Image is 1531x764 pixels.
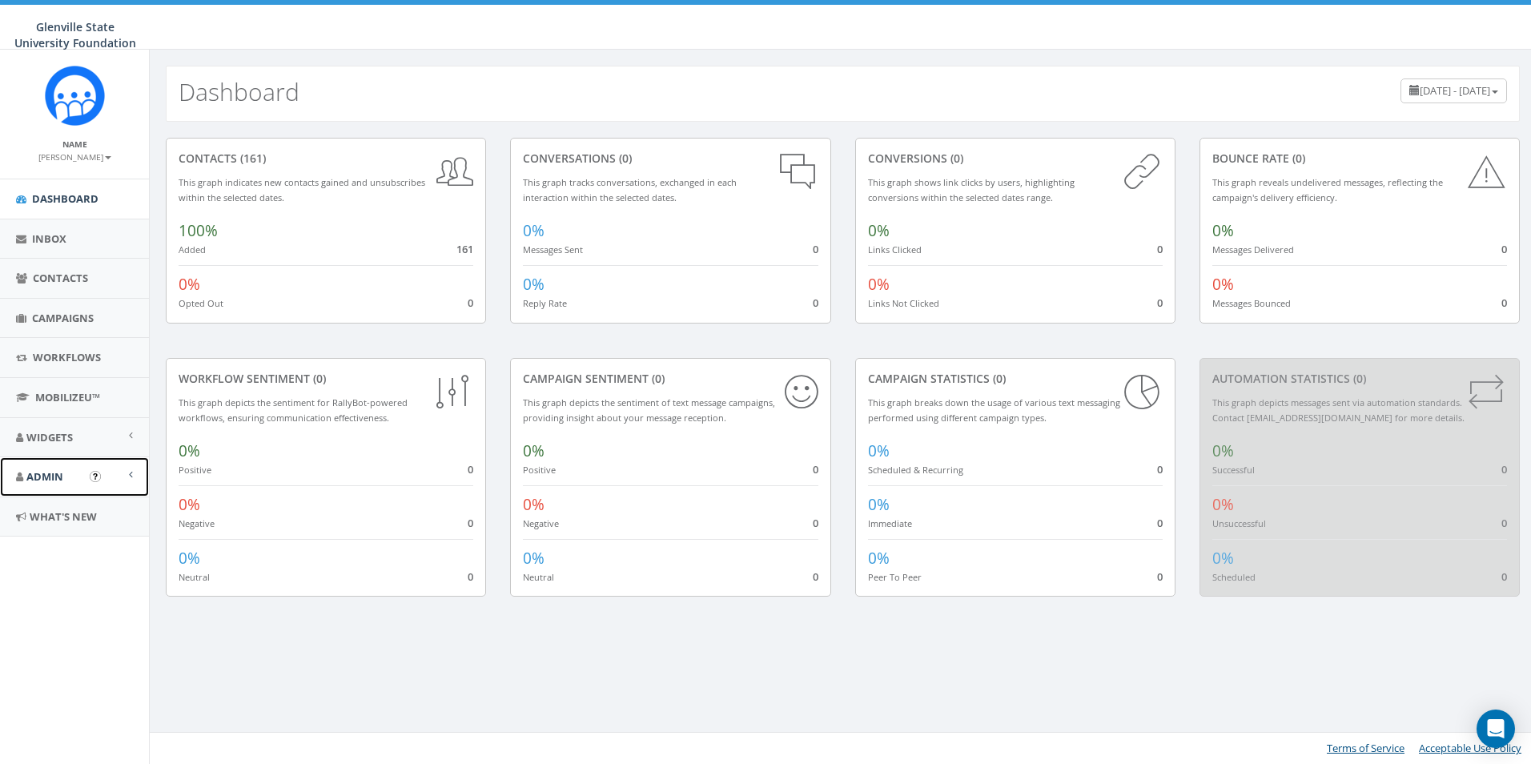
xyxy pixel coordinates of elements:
span: 0 [1157,462,1163,476]
span: 0% [179,548,200,569]
span: 0% [523,548,544,569]
small: Neutral [523,571,554,583]
span: 0 [468,516,473,530]
button: Open In-App Guide [90,471,101,482]
small: Name [62,139,87,150]
small: Messages Delivered [1212,243,1294,255]
img: Rally_Corp_Icon.png [45,66,105,126]
small: Scheduled & Recurring [868,464,963,476]
span: Widgets [26,430,73,444]
small: Scheduled [1212,571,1256,583]
span: Admin [26,469,63,484]
span: 0% [1212,548,1234,569]
span: 0 [468,462,473,476]
span: 0% [523,220,544,241]
small: This graph depicts the sentiment of text message campaigns, providing insight about your message ... [523,396,775,424]
small: Immediate [868,517,912,529]
span: 0% [1212,274,1234,295]
a: Acceptable Use Policy [1419,741,1521,755]
div: Campaign Sentiment [523,371,818,387]
small: This graph breaks down the usage of various text messaging performed using different campaign types. [868,396,1120,424]
span: 0% [179,274,200,295]
span: [DATE] - [DATE] [1420,83,1490,98]
div: conversions [868,151,1163,167]
small: Neutral [179,571,210,583]
span: 0 [813,569,818,584]
div: Open Intercom Messenger [1477,710,1515,748]
div: Workflow Sentiment [179,371,473,387]
div: Campaign Statistics [868,371,1163,387]
small: Messages Sent [523,243,583,255]
span: 0% [523,440,544,461]
span: 0 [468,569,473,584]
small: Messages Bounced [1212,297,1291,309]
span: (0) [649,371,665,386]
a: Terms of Service [1327,741,1404,755]
span: 0 [468,296,473,310]
span: 0 [813,296,818,310]
span: 0 [1501,462,1507,476]
span: Glenville State University Foundation [14,19,136,50]
span: 100% [179,220,218,241]
span: Contacts [33,271,88,285]
small: Links Clicked [868,243,922,255]
span: (0) [616,151,632,166]
small: Reply Rate [523,297,567,309]
h2: Dashboard [179,78,299,105]
span: What's New [30,509,97,524]
div: conversations [523,151,818,167]
span: 0 [1157,569,1163,584]
span: 0% [868,220,890,241]
small: This graph depicts messages sent via automation standards. Contact [EMAIL_ADDRESS][DOMAIN_NAME] f... [1212,396,1465,424]
span: 0 [1157,516,1163,530]
span: 0% [179,440,200,461]
span: 0 [1501,242,1507,256]
small: Negative [179,517,215,529]
div: Automation Statistics [1212,371,1507,387]
small: [PERSON_NAME] [38,151,111,163]
div: Bounce Rate [1212,151,1507,167]
span: 0 [813,516,818,530]
span: 0 [1157,296,1163,310]
span: 0 [1501,296,1507,310]
small: This graph tracks conversations, exchanged in each interaction within the selected dates. [523,176,737,203]
small: Unsuccessful [1212,517,1266,529]
span: (161) [237,151,266,166]
span: (0) [990,371,1006,386]
span: 0% [868,548,890,569]
span: 0 [1157,242,1163,256]
small: This graph shows link clicks by users, highlighting conversions within the selected dates range. [868,176,1075,203]
small: Peer To Peer [868,571,922,583]
small: Links Not Clicked [868,297,939,309]
span: Campaigns [32,311,94,325]
span: Inbox [32,231,66,246]
small: Opted Out [179,297,223,309]
span: 0 [813,242,818,256]
small: This graph indicates new contacts gained and unsubscribes within the selected dates. [179,176,425,203]
span: Dashboard [32,191,98,206]
span: 0% [868,494,890,515]
span: Workflows [33,350,101,364]
small: Positive [523,464,556,476]
small: This graph reveals undelivered messages, reflecting the campaign's delivery efficiency. [1212,176,1443,203]
span: 0 [1501,569,1507,584]
span: (0) [1350,371,1366,386]
span: (0) [1289,151,1305,166]
small: This graph depicts the sentiment for RallyBot-powered workflows, ensuring communication effective... [179,396,408,424]
span: 0% [179,494,200,515]
span: 161 [456,242,473,256]
span: (0) [947,151,963,166]
span: 0% [1212,494,1234,515]
span: 0% [1212,220,1234,241]
small: Added [179,243,206,255]
span: MobilizeU™ [35,390,100,404]
a: [PERSON_NAME] [38,149,111,163]
span: (0) [310,371,326,386]
span: 0% [1212,440,1234,461]
small: Positive [179,464,211,476]
small: Negative [523,517,559,529]
div: contacts [179,151,473,167]
span: 0 [813,462,818,476]
span: 0 [1501,516,1507,530]
span: 0% [868,274,890,295]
